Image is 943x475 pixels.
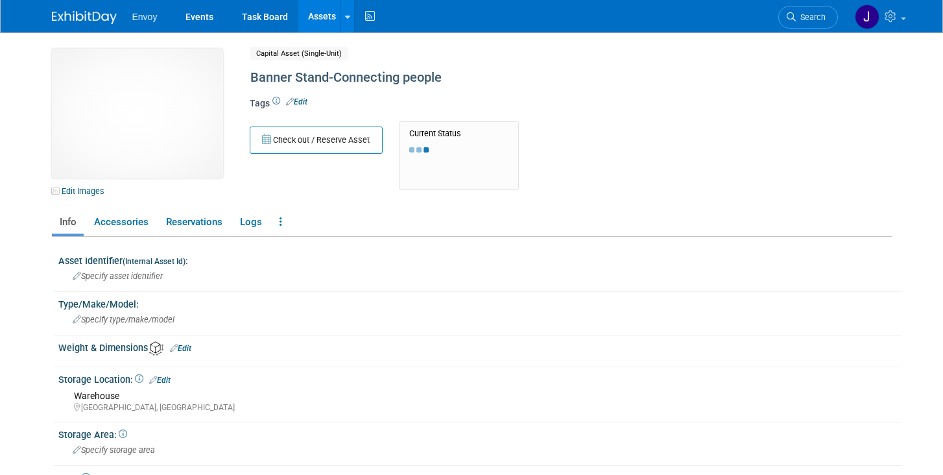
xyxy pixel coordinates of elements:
a: Accessories [86,211,156,234]
a: Edit Images [52,183,110,199]
a: Edit [286,97,307,106]
span: Warehouse [74,391,119,401]
img: View Images [52,49,223,178]
img: ExhibitDay [52,11,117,24]
div: Storage Location: [58,370,901,387]
a: Reservations [158,211,230,234]
div: [GEOGRAPHIC_DATA], [GEOGRAPHIC_DATA] [74,402,892,413]
span: Storage Area: [58,430,127,440]
span: Capital Asset (Single-Unit) [250,47,348,60]
div: Asset Identifier : [58,251,901,267]
span: Envoy [132,12,158,22]
span: Specify storage area [73,445,155,455]
a: Edit [170,344,191,353]
div: Banner Stand-Connecting people [246,66,803,90]
div: Current Status [409,128,508,139]
img: loading... [409,147,429,152]
a: Logs [232,211,269,234]
a: Edit [149,376,171,385]
span: Specify type/make/model [73,315,174,324]
span: Search [796,12,826,22]
div: Tags [250,97,803,119]
button: Check out / Reserve Asset [250,127,383,154]
div: Type/Make/Model: [58,295,901,311]
small: (Internal Asset Id) [123,257,185,266]
img: Asset Weight and Dimensions [149,341,163,356]
a: Search [778,6,838,29]
a: Info [52,211,84,234]
img: Joanna Zerga [855,5,879,29]
div: Weight & Dimensions [58,338,901,356]
span: Specify asset identifier [73,271,163,281]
